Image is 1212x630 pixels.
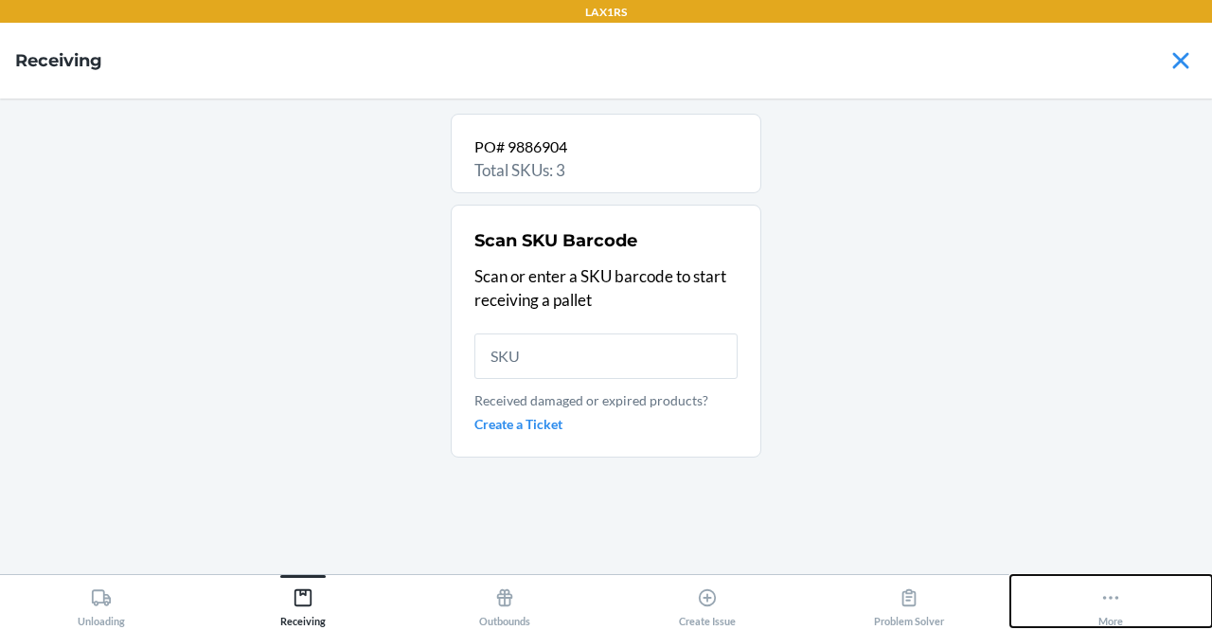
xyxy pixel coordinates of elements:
div: Problem Solver [874,580,944,627]
div: More [1098,580,1123,627]
button: Outbounds [404,575,606,627]
p: LAX1RS [585,4,627,21]
h2: Scan SKU Barcode [474,228,637,253]
p: PO# 9886904 [474,135,738,158]
button: Create Issue [606,575,808,627]
button: Receiving [202,575,403,627]
button: More [1010,575,1212,627]
div: Unloading [78,580,125,627]
div: Receiving [280,580,326,627]
p: Received damaged or expired products? [474,390,738,410]
button: Problem Solver [808,575,1009,627]
div: Outbounds [479,580,530,627]
p: Scan or enter a SKU barcode to start receiving a pallet [474,264,738,313]
p: Total SKUs: 3 [474,158,738,183]
h4: Receiving [15,48,102,73]
a: Create a Ticket [474,414,738,434]
div: Create Issue [679,580,736,627]
input: SKU [474,333,738,379]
